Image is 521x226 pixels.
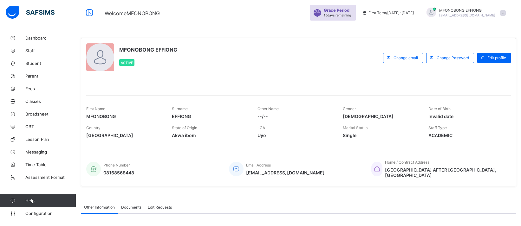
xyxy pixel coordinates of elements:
img: sticker-purple.71386a28dfed39d6af7621340158ba97.svg [313,9,321,17]
span: 08168568448 [103,170,134,175]
span: Active [121,61,133,65]
span: Time Table [25,162,76,167]
span: Date of Birth [428,106,451,111]
span: Fees [25,86,76,91]
span: Staff Type [428,125,447,130]
span: Grace Period [324,8,349,13]
span: Documents [121,205,141,210]
span: CBT [25,124,76,129]
span: Welcome MFONOBONG [105,10,160,16]
span: Messaging [25,149,76,154]
span: Broadsheet [25,111,76,116]
span: Uyo [257,133,334,138]
span: State of Origin [172,125,197,130]
span: session/term information [362,10,414,15]
span: Marital Status [343,125,368,130]
span: LGA [257,125,265,130]
span: MFONOBONG EFFIONG [119,47,177,53]
span: Parent [25,73,76,78]
span: Change Password [437,55,469,60]
div: MFONOBONGEFFIONG [420,8,509,18]
img: safsims [6,6,55,19]
span: Change email [394,55,418,60]
span: ACADEMIC [428,133,505,138]
span: EFFIONG [172,114,248,119]
span: Other Name [257,106,279,111]
span: --/-- [257,114,334,119]
span: MFONOBONG [86,114,162,119]
span: [DEMOGRAPHIC_DATA] [343,114,419,119]
span: Staff [25,48,76,53]
span: Configuration [25,211,76,216]
span: Surname [172,106,188,111]
span: Help [25,198,76,203]
span: Single [343,133,419,138]
span: Country [86,125,101,130]
span: Email Address [246,163,271,167]
span: 15 days remaining [324,13,351,17]
span: Edit profile [487,55,506,60]
span: [EMAIL_ADDRESS][DOMAIN_NAME] [439,13,495,17]
span: [EMAIL_ADDRESS][DOMAIN_NAME] [246,170,325,175]
span: Other Information [84,205,115,210]
span: Home / Contract Address [385,160,429,165]
span: Gender [343,106,356,111]
span: Edit Requests [148,205,172,210]
span: [GEOGRAPHIC_DATA] [86,133,162,138]
span: First Name [86,106,105,111]
span: MFONOBONG EFFIONG [439,8,495,13]
span: Assessment Format [25,175,76,180]
span: Classes [25,99,76,104]
span: Akwa ibom [172,133,248,138]
span: Lesson Plan [25,137,76,142]
span: Dashboard [25,35,76,41]
span: [GEOGRAPHIC_DATA] AFTER [GEOGRAPHIC_DATA], [GEOGRAPHIC_DATA] [385,167,505,178]
span: Student [25,61,76,66]
span: Invalid date [428,114,505,119]
span: Phone Number [103,163,130,167]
